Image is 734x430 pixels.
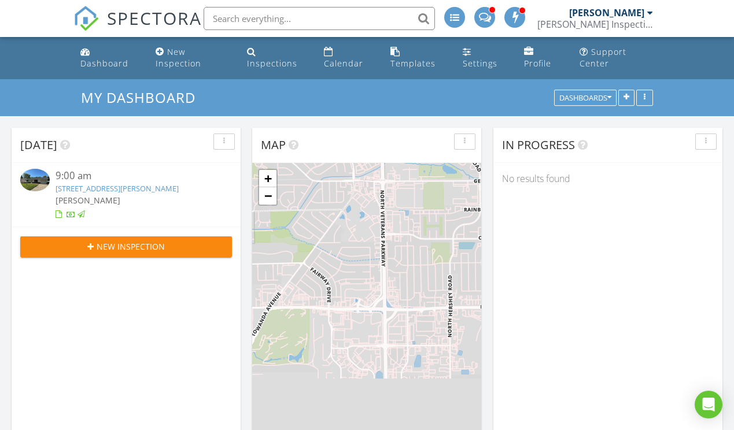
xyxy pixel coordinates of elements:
div: Inspections [247,58,297,69]
button: Dashboards [554,90,617,106]
button: New Inspection [20,236,232,257]
input: Search everything... [204,7,435,30]
a: [STREET_ADDRESS][PERSON_NAME] [56,183,179,194]
div: Open Intercom Messenger [695,391,722,418]
a: Dashboard [76,42,142,75]
span: New Inspection [97,240,165,253]
span: SPECTORA [107,6,202,30]
span: [PERSON_NAME] [56,195,120,206]
div: [PERSON_NAME] [569,7,644,18]
a: Settings [458,42,510,75]
a: SPECTORA [73,16,202,40]
div: Support Center [580,46,626,69]
div: New Inspection [156,46,201,69]
span: In Progress [502,137,575,153]
div: Dashboards [559,94,611,102]
a: My Dashboard [81,88,205,107]
div: Profile [524,58,551,69]
a: 9:00 am [STREET_ADDRESS][PERSON_NAME] [PERSON_NAME] [20,169,232,220]
span: Map [261,137,286,153]
a: Profile [519,42,566,75]
a: Templates [386,42,449,75]
a: Zoom in [259,170,276,187]
div: Templates [390,58,436,69]
a: Calendar [319,42,377,75]
a: Zoom out [259,187,276,205]
a: New Inspection [151,42,233,75]
img: 9353292%2Fcover_photos%2F7pgRvMA0aAqrqp8EEijT%2Fsmall.jpg [20,169,50,191]
div: SEGO Inspections Inc. [537,18,653,30]
span: [DATE] [20,137,57,153]
div: Dashboard [80,58,128,69]
div: No results found [493,163,722,194]
div: Settings [463,58,497,69]
a: Inspections [242,42,310,75]
div: Calendar [324,58,363,69]
a: Support Center [575,42,658,75]
div: 9:00 am [56,169,215,183]
img: The Best Home Inspection Software - Spectora [73,6,99,31]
